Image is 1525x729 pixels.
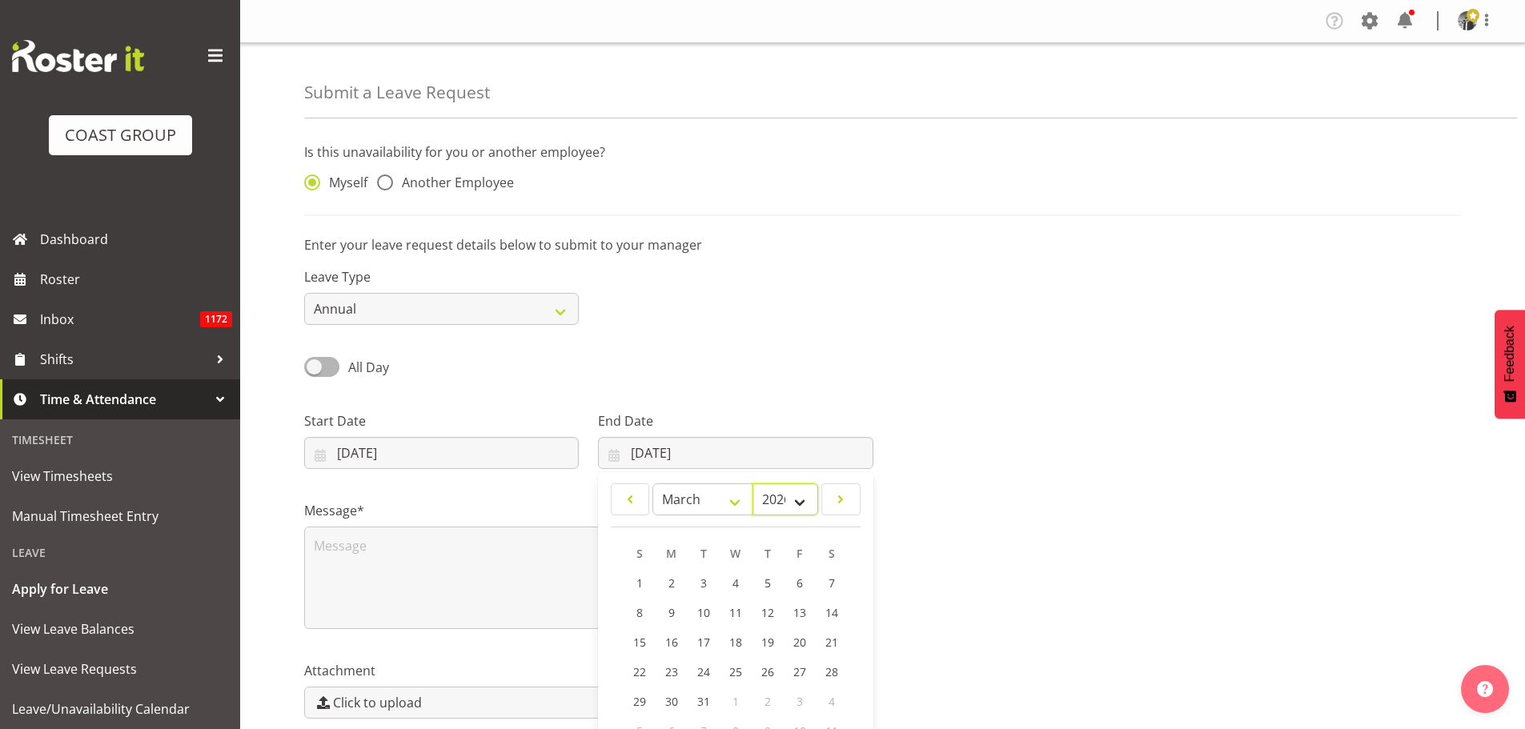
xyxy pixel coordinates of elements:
a: 28 [816,657,848,687]
span: T [765,546,771,561]
span: 2 [765,694,771,709]
span: M [666,546,676,561]
label: Message* [304,501,873,520]
span: Leave/Unavailability Calendar [12,697,228,721]
a: 18 [720,627,752,657]
span: 3 [797,694,803,709]
h4: Submit a Leave Request [304,83,490,102]
span: Feedback [1503,326,1517,382]
span: 26 [761,664,774,679]
span: 27 [793,664,806,679]
span: S [636,546,643,561]
a: 25 [720,657,752,687]
span: 24 [697,664,710,679]
span: 9 [668,605,675,620]
span: 20 [793,635,806,650]
span: Myself [320,174,367,190]
span: 22 [633,664,646,679]
span: Time & Attendance [40,387,208,411]
span: 19 [761,635,774,650]
a: 24 [688,657,720,687]
span: 11 [729,605,742,620]
a: 30 [656,687,688,716]
a: View Timesheets [4,456,236,496]
span: All Day [348,358,389,376]
label: End Date [598,411,873,431]
a: 15 [624,627,656,657]
span: 21 [825,635,838,650]
span: View Timesheets [12,464,228,488]
label: Start Date [304,411,579,431]
span: Another Employee [393,174,514,190]
input: Click to select... [598,437,873,469]
input: Click to select... [304,437,579,469]
span: 25 [729,664,742,679]
a: 13 [784,598,816,627]
span: Apply for Leave [12,577,228,601]
a: 21 [816,627,848,657]
span: Manual Timesheet Entry [12,504,228,528]
img: Rosterit website logo [12,40,144,72]
span: T [700,546,707,561]
a: 26 [752,657,784,687]
p: Is this unavailability for you or another employee? [304,142,1461,162]
div: Timesheet [4,423,236,456]
a: View Leave Requests [4,649,236,689]
span: Click to upload [333,693,422,712]
span: Roster [40,267,232,291]
a: 29 [624,687,656,716]
span: Inbox [40,307,200,331]
span: 29 [633,694,646,709]
a: 20 [784,627,816,657]
span: 7 [829,575,835,591]
span: F [797,546,802,561]
a: 31 [688,687,720,716]
span: S [829,546,835,561]
span: Dashboard [40,227,232,251]
span: 8 [636,605,643,620]
div: Leave [4,536,236,569]
span: 6 [797,575,803,591]
a: Apply for Leave [4,569,236,609]
span: 5 [765,575,771,591]
span: 13 [793,605,806,620]
a: 7 [816,568,848,598]
label: Attachment [304,661,873,680]
a: 1 [624,568,656,598]
span: 30 [665,694,678,709]
span: W [730,546,740,561]
img: help-xxl-2.png [1477,681,1493,697]
span: Shifts [40,347,208,371]
span: 17 [697,635,710,650]
a: 9 [656,598,688,627]
span: 15 [633,635,646,650]
span: 1172 [200,311,232,327]
button: Feedback - Show survey [1495,310,1525,419]
a: 4 [720,568,752,598]
a: 11 [720,598,752,627]
span: 3 [700,575,707,591]
a: 14 [816,598,848,627]
label: Leave Type [304,267,579,286]
a: 10 [688,598,720,627]
span: 18 [729,635,742,650]
a: 2 [656,568,688,598]
a: 17 [688,627,720,657]
p: Enter your leave request details below to submit to your manager [304,235,1461,254]
a: 19 [752,627,784,657]
span: 12 [761,605,774,620]
span: 4 [732,575,739,591]
a: 5 [752,568,784,598]
span: 14 [825,605,838,620]
span: 16 [665,635,678,650]
img: stefaan-simons7cdb5eda7cf2d86be9a9309e83275074.png [1458,11,1477,30]
span: 2 [668,575,675,591]
span: 1 [732,694,739,709]
div: COAST GROUP [65,123,176,147]
a: 6 [784,568,816,598]
a: 22 [624,657,656,687]
a: View Leave Balances [4,609,236,649]
a: Leave/Unavailability Calendar [4,689,236,729]
span: 23 [665,664,678,679]
a: 12 [752,598,784,627]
